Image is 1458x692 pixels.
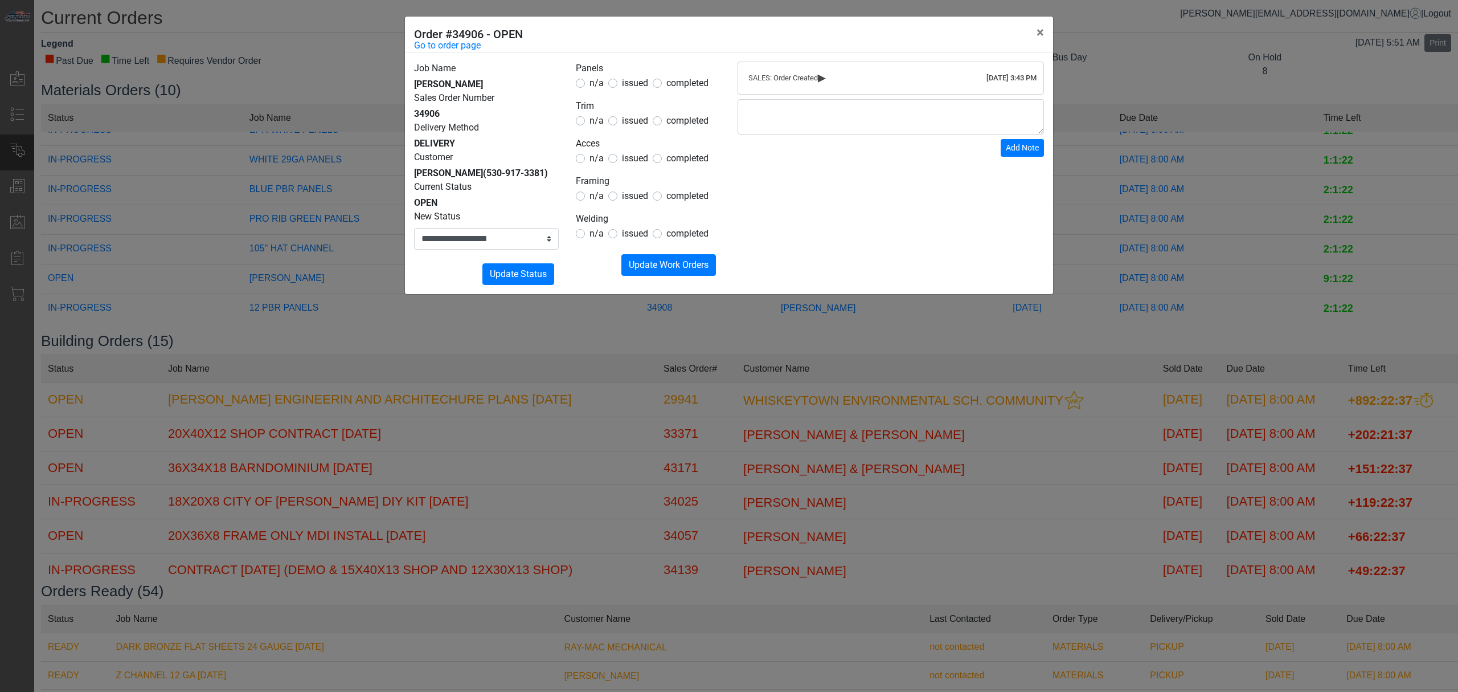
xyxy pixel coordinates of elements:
label: Delivery Method [414,121,479,135]
button: Update Status [482,263,554,285]
span: issued [622,153,648,164]
span: ▸ [818,74,826,81]
span: n/a [589,78,604,88]
legend: Welding [576,212,720,227]
span: issued [622,190,648,201]
div: SALES: Order Created [748,72,1033,84]
span: completed [666,78,708,88]
span: Update Work Orders [629,259,708,270]
button: Add Note [1001,139,1044,157]
span: completed [666,190,708,201]
label: Job Name [414,62,456,75]
div: DELIVERY [414,137,559,150]
span: Add Note [1006,143,1039,152]
legend: Trim [576,99,720,114]
legend: Framing [576,174,720,189]
button: Close [1027,17,1053,48]
a: Go to order page [414,39,481,52]
label: New Status [414,210,460,223]
button: Update Work Orders [621,254,716,276]
div: 34906 [414,107,559,121]
span: issued [622,228,648,239]
span: n/a [589,115,604,126]
div: OPEN [414,196,559,210]
span: issued [622,115,648,126]
span: n/a [589,190,604,201]
h5: Order #34906 - OPEN [414,26,523,43]
span: completed [666,115,708,126]
legend: Panels [576,62,720,76]
label: Customer [414,150,453,164]
span: completed [666,153,708,164]
div: [PERSON_NAME] [414,166,559,180]
div: [DATE] 3:43 PM [986,72,1037,84]
span: [PERSON_NAME] [414,79,483,89]
legend: Acces [576,137,720,152]
span: completed [666,228,708,239]
span: issued [622,78,648,88]
span: (530-917-3381) [483,168,548,178]
label: Sales Order Number [414,91,494,105]
span: Update Status [490,268,547,279]
span: n/a [589,228,604,239]
span: n/a [589,153,604,164]
label: Current Status [414,180,472,194]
